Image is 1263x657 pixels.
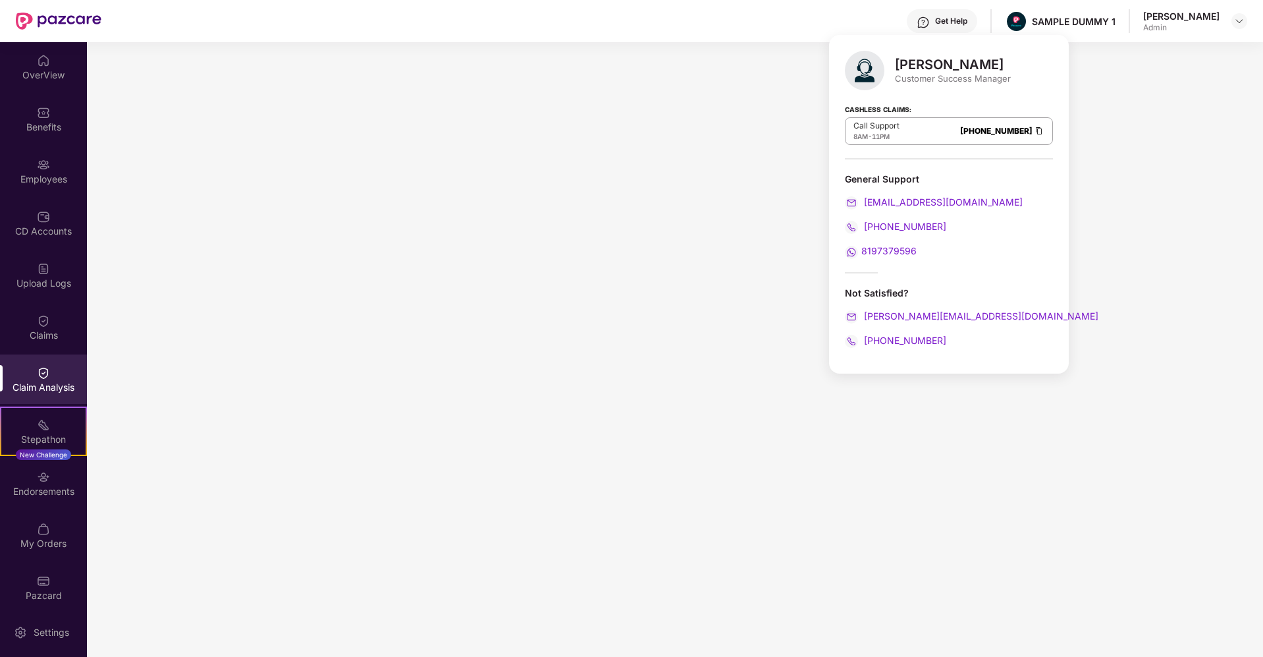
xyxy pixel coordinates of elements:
span: 11PM [872,132,890,140]
img: svg+xml;base64,PHN2ZyB4bWxucz0iaHR0cDovL3d3dy53My5vcmcvMjAwMC9zdmciIHdpZHRoPSIyMCIgaGVpZ2h0PSIyMC... [845,221,858,234]
span: [EMAIL_ADDRESS][DOMAIN_NAME] [861,196,1023,208]
img: svg+xml;base64,PHN2ZyB4bWxucz0iaHR0cDovL3d3dy53My5vcmcvMjAwMC9zdmciIHdpZHRoPSIyMCIgaGVpZ2h0PSIyMC... [845,335,858,348]
a: [PHONE_NUMBER] [960,126,1033,136]
div: New Challenge [16,449,71,460]
div: General Support [845,173,1053,259]
img: svg+xml;base64,PHN2ZyBpZD0iUGF6Y2FyZCIgeG1sbnM9Imh0dHA6Ly93d3cudzMub3JnLzIwMDAvc3ZnIiB3aWR0aD0iMj... [37,575,50,588]
img: svg+xml;base64,PHN2ZyBpZD0iU2V0dGluZy0yMHgyMCIgeG1sbnM9Imh0dHA6Ly93d3cudzMub3JnLzIwMDAvc3ZnIiB3aW... [14,626,27,639]
div: Settings [30,626,73,639]
span: 8AM [853,132,868,140]
strong: Cashless Claims: [845,101,911,116]
span: [PHONE_NUMBER] [861,221,946,232]
div: - [853,131,900,142]
div: Admin [1143,22,1220,33]
img: svg+xml;base64,PHN2ZyBpZD0iSGVscC0zMngzMiIgeG1sbnM9Imh0dHA6Ly93d3cudzMub3JnLzIwMDAvc3ZnIiB3aWR0aD... [917,16,930,29]
div: Not Satisfied? [845,287,1053,299]
div: Not Satisfied? [845,287,1053,348]
img: Clipboard Icon [1034,125,1044,136]
img: svg+xml;base64,PHN2ZyBpZD0iQ0RfQWNjb3VudHMiIGRhdGEtbmFtZT0iQ0QgQWNjb3VudHMiIHhtbG5zPSJodHRwOi8vd3... [37,210,50,223]
img: svg+xml;base64,PHN2ZyBpZD0iQ2xhaW0iIHhtbG5zPSJodHRwOi8vd3d3LnczLm9yZy8yMDAwL3N2ZyIgd2lkdGg9IjIwIi... [37,314,50,328]
img: svg+xml;base64,PHN2ZyB4bWxucz0iaHR0cDovL3d3dy53My5vcmcvMjAwMC9zdmciIHhtbG5zOnhsaW5rPSJodHRwOi8vd3... [845,51,884,90]
a: [PHONE_NUMBER] [845,335,946,346]
a: [EMAIL_ADDRESS][DOMAIN_NAME] [845,196,1023,208]
div: General Support [845,173,1053,185]
div: Customer Success Manager [895,72,1011,84]
div: [PERSON_NAME] [895,57,1011,72]
span: [PHONE_NUMBER] [861,335,946,346]
img: svg+xml;base64,PHN2ZyB4bWxucz0iaHR0cDovL3d3dy53My5vcmcvMjAwMC9zdmciIHdpZHRoPSIyMCIgaGVpZ2h0PSIyMC... [845,246,858,259]
img: svg+xml;base64,PHN2ZyBpZD0iRHJvcGRvd24tMzJ4MzIiIHhtbG5zPSJodHRwOi8vd3d3LnczLm9yZy8yMDAwL3N2ZyIgd2... [1234,16,1245,26]
p: Call Support [853,121,900,131]
img: svg+xml;base64,PHN2ZyBpZD0iRW1wbG95ZWVzIiB4bWxucz0iaHR0cDovL3d3dy53My5vcmcvMjAwMC9zdmciIHdpZHRoPS... [37,158,50,171]
img: svg+xml;base64,PHN2ZyBpZD0iRW5kb3JzZW1lbnRzIiB4bWxucz0iaHR0cDovL3d3dy53My5vcmcvMjAwMC9zdmciIHdpZH... [37,471,50,484]
img: svg+xml;base64,PHN2ZyBpZD0iSG9tZSIgeG1sbnM9Imh0dHA6Ly93d3cudzMub3JnLzIwMDAvc3ZnIiB3aWR0aD0iMjAiIG... [37,54,50,67]
img: svg+xml;base64,PHN2ZyBpZD0iQ2xhaW0iIHhtbG5zPSJodHRwOi8vd3d3LnczLm9yZy8yMDAwL3N2ZyIgd2lkdGg9IjIwIi... [37,366,50,380]
a: [PHONE_NUMBER] [845,221,946,232]
div: Get Help [935,16,967,26]
img: svg+xml;base64,PHN2ZyBpZD0iQmVuZWZpdHMiIHhtbG5zPSJodHRwOi8vd3d3LnczLm9yZy8yMDAwL3N2ZyIgd2lkdGg9Ij... [37,106,50,119]
a: [PERSON_NAME][EMAIL_ADDRESS][DOMAIN_NAME] [845,310,1098,322]
img: svg+xml;base64,PHN2ZyB4bWxucz0iaHR0cDovL3d3dy53My5vcmcvMjAwMC9zdmciIHdpZHRoPSIyMCIgaGVpZ2h0PSIyMC... [845,196,858,210]
img: svg+xml;base64,PHN2ZyBpZD0iVXBsb2FkX0xvZ3MiIGRhdGEtbmFtZT0iVXBsb2FkIExvZ3MiIHhtbG5zPSJodHRwOi8vd3... [37,262,50,275]
img: Pazcare_Alternative_logo-01-01.png [1007,12,1026,31]
img: svg+xml;base64,PHN2ZyB4bWxucz0iaHR0cDovL3d3dy53My5vcmcvMjAwMC9zdmciIHdpZHRoPSIyMCIgaGVpZ2h0PSIyMC... [845,310,858,324]
img: svg+xml;base64,PHN2ZyB4bWxucz0iaHR0cDovL3d3dy53My5vcmcvMjAwMC9zdmciIHdpZHRoPSIyMSIgaGVpZ2h0PSIyMC... [37,418,50,432]
span: 8197379596 [861,245,917,256]
div: [PERSON_NAME] [1143,10,1220,22]
div: SAMPLE DUMMY 1 [1032,15,1115,28]
img: New Pazcare Logo [16,13,101,30]
img: svg+xml;base64,PHN2ZyBpZD0iTXlfT3JkZXJzIiBkYXRhLW5hbWU9Ik15IE9yZGVycyIgeG1sbnM9Imh0dHA6Ly93d3cudz... [37,523,50,536]
span: [PERSON_NAME][EMAIL_ADDRESS][DOMAIN_NAME] [861,310,1098,322]
div: Stepathon [1,433,86,446]
a: 8197379596 [845,245,917,256]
